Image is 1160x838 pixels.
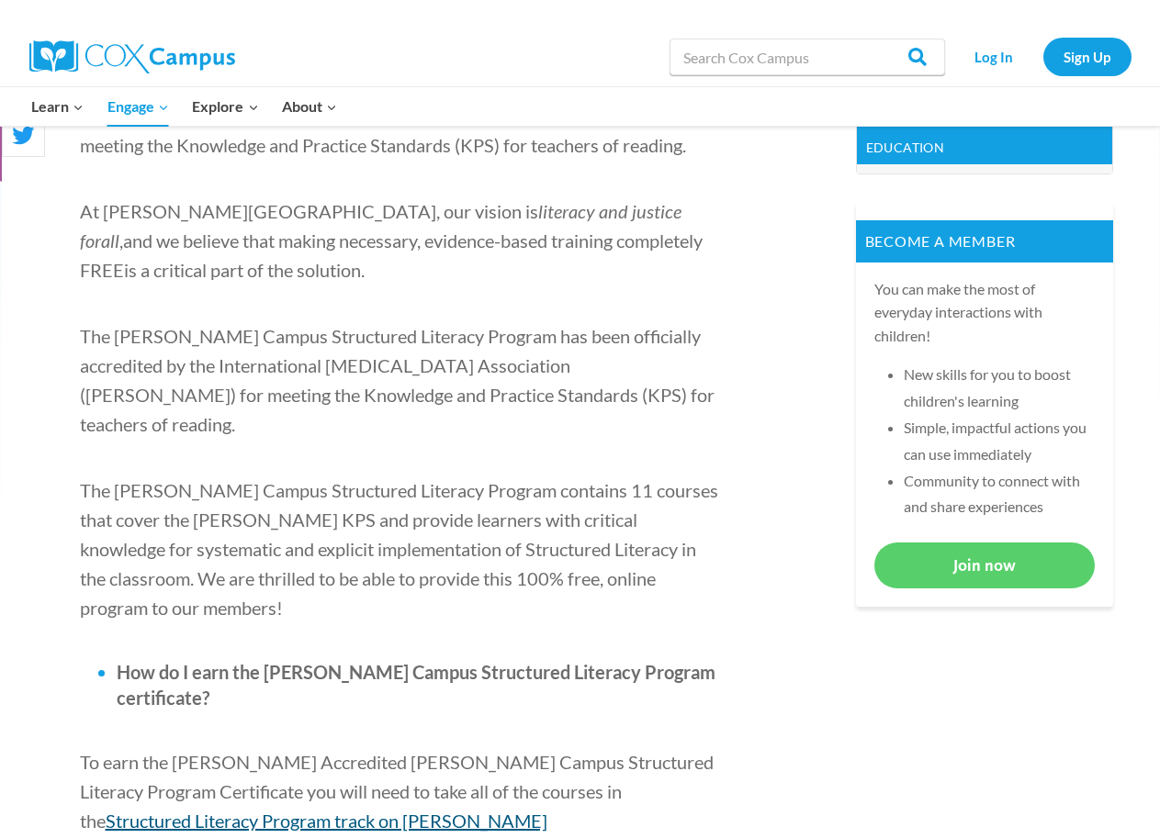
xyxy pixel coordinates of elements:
[874,277,1095,348] p: You can make the most of everyday interactions with children!
[181,87,271,126] button: Child menu of Explore
[904,468,1095,521] li: Community to connect with and share experiences
[80,229,703,281] span: and we believe that making necessary, evidence-based training completely FREE
[954,38,1132,75] nav: Secondary Navigation
[80,200,538,222] span: At [PERSON_NAME][GEOGRAPHIC_DATA], our vision is
[856,220,1113,263] p: Become a member
[874,542,1095,587] a: Join now
[124,259,361,281] span: is a critical part of the solution
[117,661,715,709] span: How do I earn the [PERSON_NAME] Campus Structured Literacy Program certificate?
[20,87,96,126] button: Child menu of Learn
[954,38,1034,75] a: Log In
[904,362,1095,415] li: New skills for you to boost children's learning
[80,751,714,832] span: To earn the [PERSON_NAME] Accredited [PERSON_NAME] Campus Structured Literacy Program Certificate...
[80,325,715,435] span: The [PERSON_NAME] Campus Structured Literacy Program has been officially accredited by the Intern...
[119,229,123,251] span: ,
[101,229,119,251] span: all
[270,87,349,126] button: Child menu of About
[1043,38,1132,75] a: Sign Up
[96,87,181,126] button: Child menu of Engage
[29,40,235,73] img: Cox Campus
[670,39,945,75] input: Search Cox Campus
[866,140,945,155] a: Education
[361,259,365,281] span: .
[20,87,349,126] nav: Primary Navigation
[80,479,718,619] span: The [PERSON_NAME] Campus Structured Literacy Program contains 11 courses that cover the [PERSON_N...
[904,415,1095,468] li: Simple, impactful actions you can use immediately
